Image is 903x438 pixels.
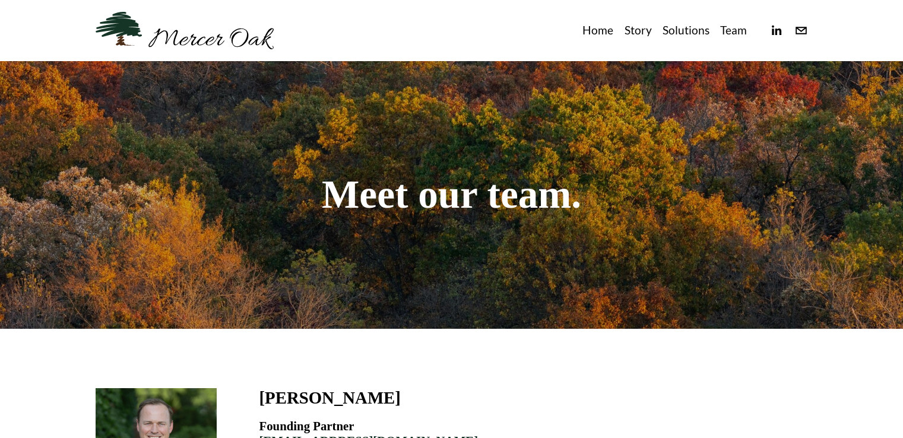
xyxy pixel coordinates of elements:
a: linkedin-unauth [769,24,783,37]
a: info@merceroaklaw.com [794,24,808,37]
a: Home [582,21,613,40]
h1: Meet our team. [96,174,808,215]
a: Team [720,21,747,40]
a: Story [625,21,652,40]
a: Solutions [663,21,709,40]
h3: [PERSON_NAME] [259,388,401,407]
